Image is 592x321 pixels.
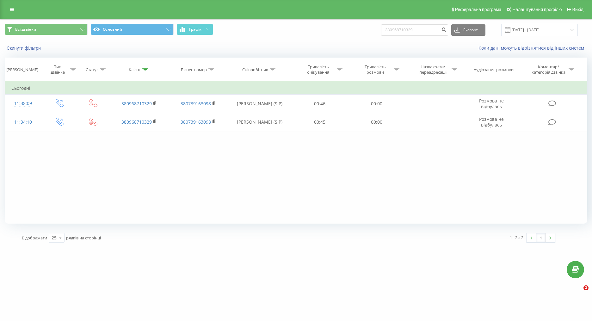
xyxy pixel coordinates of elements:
span: 2 [583,285,589,290]
span: Розмова не відбулась [479,116,504,128]
div: Тривалість очікування [301,64,335,75]
button: Основний [91,24,174,35]
div: Коментар/категорія дзвінка [530,64,567,75]
td: [PERSON_NAME] (SIP) [228,113,291,131]
input: Пошук за номером [381,24,448,36]
div: 11:38:09 [11,97,35,110]
button: Скинути фільтри [5,45,44,51]
span: рядків на сторінці [66,235,101,241]
span: Розмова не відбулась [479,98,504,109]
span: Вихід [572,7,583,12]
div: [PERSON_NAME] [6,67,38,72]
a: 380739163098 [181,119,211,125]
button: Графік [177,24,213,35]
td: 00:00 [348,95,405,113]
td: Сьогодні [5,82,587,95]
div: Співробітник [242,67,268,72]
span: Реферальна програма [455,7,502,12]
a: 380739163098 [181,101,211,107]
td: [PERSON_NAME] (SIP) [228,95,291,113]
span: Відображати [22,235,47,241]
div: Аудіозапис розмови [474,67,514,72]
iframe: Intercom live chat [570,285,586,300]
td: 00:45 [291,113,348,131]
a: 1 [536,233,546,242]
span: Налаштування профілю [512,7,562,12]
span: Графік [189,27,201,32]
div: Тривалість розмови [358,64,392,75]
td: 00:46 [291,95,348,113]
div: Статус [86,67,98,72]
button: Експорт [451,24,485,36]
div: 25 [52,235,57,241]
div: Клієнт [129,67,141,72]
span: Всі дзвінки [15,27,36,32]
div: Назва схеми переадресації [416,64,450,75]
td: 00:00 [348,113,405,131]
a: Коли дані можуть відрізнятися вiд інших систем [478,45,587,51]
div: 11:34:10 [11,116,35,128]
div: Бізнес номер [181,67,207,72]
div: 1 - 2 з 2 [510,234,523,241]
a: 380968710329 [121,119,152,125]
button: Всі дзвінки [5,24,88,35]
div: Тип дзвінка [47,64,69,75]
a: 380968710329 [121,101,152,107]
